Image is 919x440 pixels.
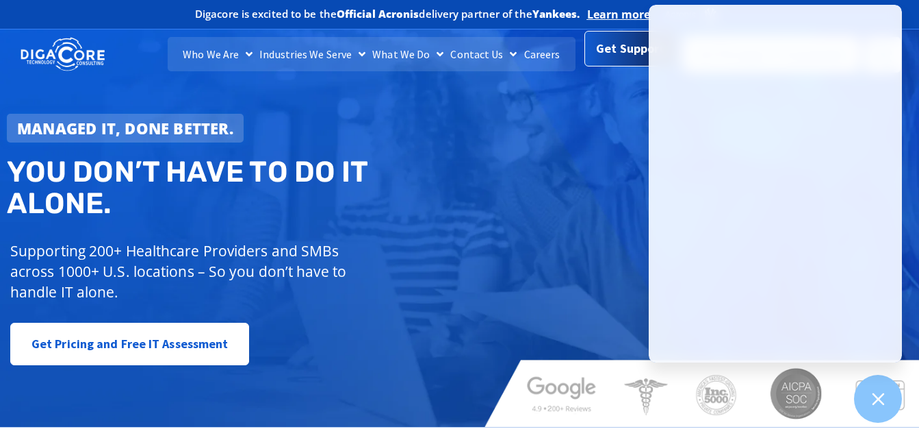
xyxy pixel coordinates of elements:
[10,241,387,302] p: Supporting 200+ Healthcare Providers and SMBs across 1000+ U.S. locations – So you don’t have to ...
[7,114,244,143] a: Managed IT, done better.
[168,37,575,71] nav: Menu
[587,8,651,21] a: Learn more
[532,7,580,21] b: Yankees.
[179,37,256,71] a: Who We Are
[7,156,469,219] h2: You don’t have to do IT alone.
[596,35,664,62] span: Get Support
[21,36,105,73] img: DigaCore Technology Consulting
[195,9,580,19] h2: Digacore is excited to be the delivery partner of the
[337,7,419,21] b: Official Acronis
[10,323,249,365] a: Get Pricing and Free IT Assessment
[17,118,233,138] strong: Managed IT, done better.
[369,37,447,71] a: What We Do
[31,330,228,358] span: Get Pricing and Free IT Assessment
[649,5,902,363] iframe: Chatgenie Messenger
[584,31,675,66] a: Get Support
[521,37,564,71] a: Careers
[256,37,369,71] a: Industries We Serve
[447,37,520,71] a: Contact Us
